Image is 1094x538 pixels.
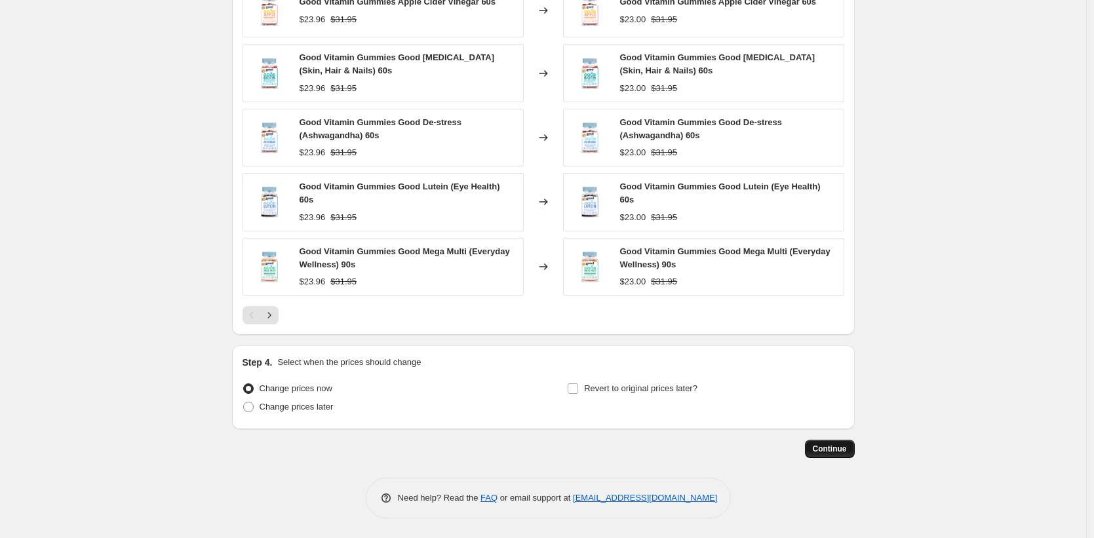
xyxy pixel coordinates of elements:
a: FAQ [480,493,498,503]
span: $31.95 [651,212,677,222]
span: $23.96 [300,277,326,286]
span: $31.95 [330,14,357,24]
img: adultsgoodlutein_eyehealth_0ad46994-429b-49a0-81c3-9e91675783d6_80x.png [250,182,289,221]
span: Good Vitamin Gummies Good [MEDICAL_DATA] (Skin, Hair & Nails) 60s [300,52,495,75]
span: $23.00 [620,147,646,157]
span: $23.96 [300,83,326,93]
span: $23.00 [620,83,646,93]
span: $23.96 [300,212,326,222]
img: adultsgoodlutein_eyehealth_0ad46994-429b-49a0-81c3-9e91675783d6_80x.png [570,182,610,221]
button: Next [260,306,279,324]
span: Good Vitamin Gummies Good De-stress (Ashwagandha) 60s [300,117,462,140]
p: Select when the prices should change [277,356,421,369]
span: $31.95 [651,277,677,286]
span: or email support at [498,493,573,503]
a: [EMAIL_ADDRESS][DOMAIN_NAME] [573,493,717,503]
img: adultsgoodmegamulti_everydaywellness_9ae3a5cb-760c-45c0-8902-b147f97df48b_80x.png [570,247,610,286]
span: $31.95 [651,14,677,24]
span: $23.96 [300,147,326,157]
span: Good Vitamin Gummies Good [MEDICAL_DATA] (Skin, Hair & Nails) 60s [620,52,815,75]
span: $31.95 [330,147,357,157]
span: $23.96 [300,14,326,24]
span: Good Vitamin Gummies Good Mega Multi (Everyday Wellness) 90s [620,246,830,269]
span: Revert to original prices later? [584,383,697,393]
span: Continue [813,444,847,454]
span: $23.00 [620,14,646,24]
img: adultsgoodde-stress_ashwagandha_46164c71-f6d7-44a4-bba5-da91fbaad0ce_80x.png [250,118,289,157]
img: adultsgoodmegamulti_everydaywellness_9ae3a5cb-760c-45c0-8902-b147f97df48b_80x.png [250,247,289,286]
span: Change prices later [260,402,334,412]
span: $31.95 [330,277,357,286]
span: Need help? Read the [398,493,481,503]
span: $31.95 [330,212,357,222]
img: adultsgoodde-stress_ashwagandha_46164c71-f6d7-44a4-bba5-da91fbaad0ce_80x.png [570,118,610,157]
span: $31.95 [330,83,357,93]
img: adultsgoodbiotin_skinhairnails_425f079f-9bbe-4926-8ff0-a9c9780349e2_80x.png [570,54,610,93]
nav: Pagination [243,306,279,324]
span: Good Vitamin Gummies Good De-stress (Ashwagandha) 60s [620,117,783,140]
span: $23.00 [620,277,646,286]
span: Change prices now [260,383,332,393]
span: Good Vitamin Gummies Good Lutein (Eye Health) 60s [300,182,500,204]
span: Good Vitamin Gummies Good Lutein (Eye Health) 60s [620,182,821,204]
h2: Step 4. [243,356,273,369]
span: $31.95 [651,147,677,157]
span: $31.95 [651,83,677,93]
span: $23.00 [620,212,646,222]
img: adultsgoodbiotin_skinhairnails_425f079f-9bbe-4926-8ff0-a9c9780349e2_80x.png [250,54,289,93]
button: Continue [805,440,855,458]
span: Good Vitamin Gummies Good Mega Multi (Everyday Wellness) 90s [300,246,510,269]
